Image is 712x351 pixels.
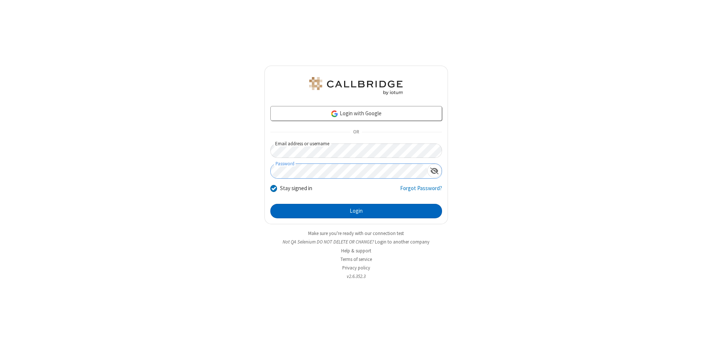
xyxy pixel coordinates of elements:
div: Show password [427,164,442,178]
button: Login [270,204,442,219]
span: OR [350,127,362,138]
input: Password [271,164,427,178]
a: Forgot Password? [400,184,442,198]
a: Login with Google [270,106,442,121]
a: Terms of service [340,256,372,262]
li: Not QA Selenium DO NOT DELETE OR CHANGE? [264,238,448,245]
img: google-icon.png [330,110,339,118]
a: Privacy policy [342,265,370,271]
label: Stay signed in [280,184,312,193]
input: Email address or username [270,143,442,158]
iframe: Chat [693,332,706,346]
a: Help & support [341,248,371,254]
li: v2.6.352.3 [264,273,448,280]
img: QA Selenium DO NOT DELETE OR CHANGE [308,77,404,95]
a: Make sure you're ready with our connection test [308,230,404,236]
button: Login to another company [375,238,429,245]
